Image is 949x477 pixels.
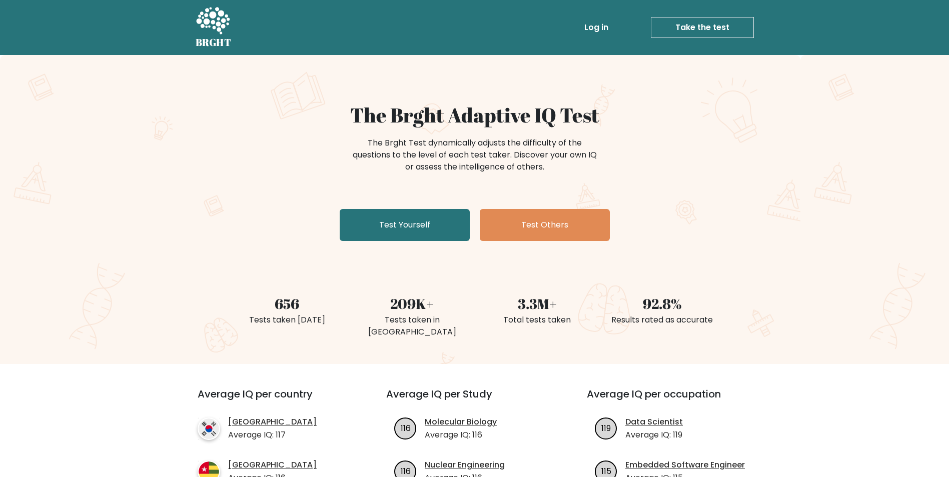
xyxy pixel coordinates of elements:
[480,209,610,241] a: Test Others
[231,314,344,326] div: Tests taken [DATE]
[401,465,411,476] text: 116
[231,293,344,314] div: 656
[356,293,469,314] div: 209K+
[601,465,611,476] text: 115
[401,422,411,433] text: 116
[198,417,220,440] img: country
[625,429,683,441] p: Average IQ: 119
[601,422,611,433] text: 119
[425,459,505,471] a: Nuclear Engineering
[228,416,317,428] a: [GEOGRAPHIC_DATA]
[340,209,470,241] a: Test Yourself
[606,314,719,326] div: Results rated as accurate
[625,416,683,428] a: Data Scientist
[651,17,754,38] a: Take the test
[228,429,317,441] p: Average IQ: 117
[198,388,350,412] h3: Average IQ per country
[228,459,317,471] a: [GEOGRAPHIC_DATA]
[231,103,719,127] h1: The Brght Adaptive IQ Test
[350,137,600,173] div: The Brght Test dynamically adjusts the difficulty of the questions to the level of each test take...
[196,4,232,51] a: BRGHT
[580,17,612,37] a: Log in
[356,314,469,338] div: Tests taken in [GEOGRAPHIC_DATA]
[481,293,594,314] div: 3.3M+
[425,416,497,428] a: Molecular Biology
[481,314,594,326] div: Total tests taken
[625,459,745,471] a: Embedded Software Engineer
[606,293,719,314] div: 92.8%
[587,388,763,412] h3: Average IQ per occupation
[196,36,232,48] h5: BRGHT
[386,388,563,412] h3: Average IQ per Study
[425,429,497,441] p: Average IQ: 116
